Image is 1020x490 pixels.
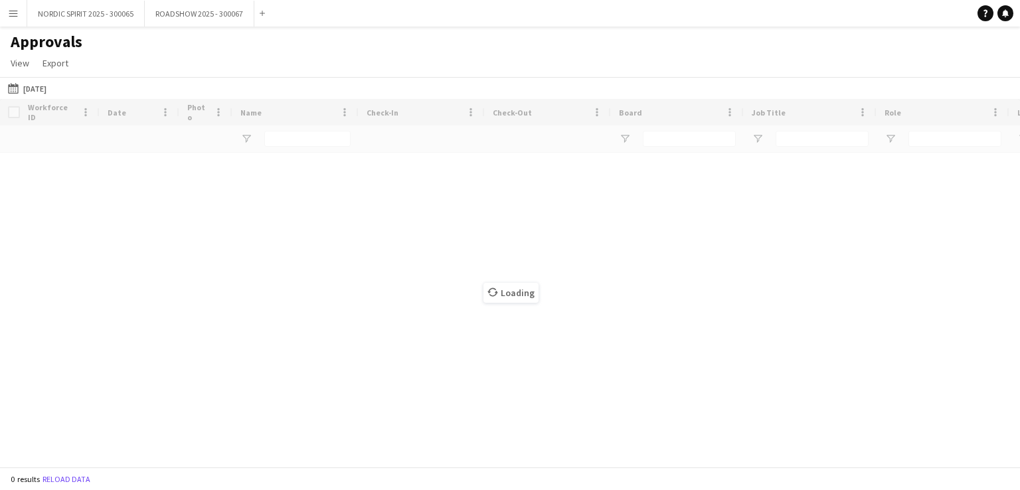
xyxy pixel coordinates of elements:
button: ROADSHOW 2025 - 300067 [145,1,254,27]
span: Loading [483,283,539,303]
button: NORDIC SPIRIT 2025 - 300065 [27,1,145,27]
a: Export [37,54,74,72]
button: [DATE] [5,80,49,96]
button: Reload data [40,472,93,487]
span: View [11,57,29,69]
a: View [5,54,35,72]
span: Export [42,57,68,69]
